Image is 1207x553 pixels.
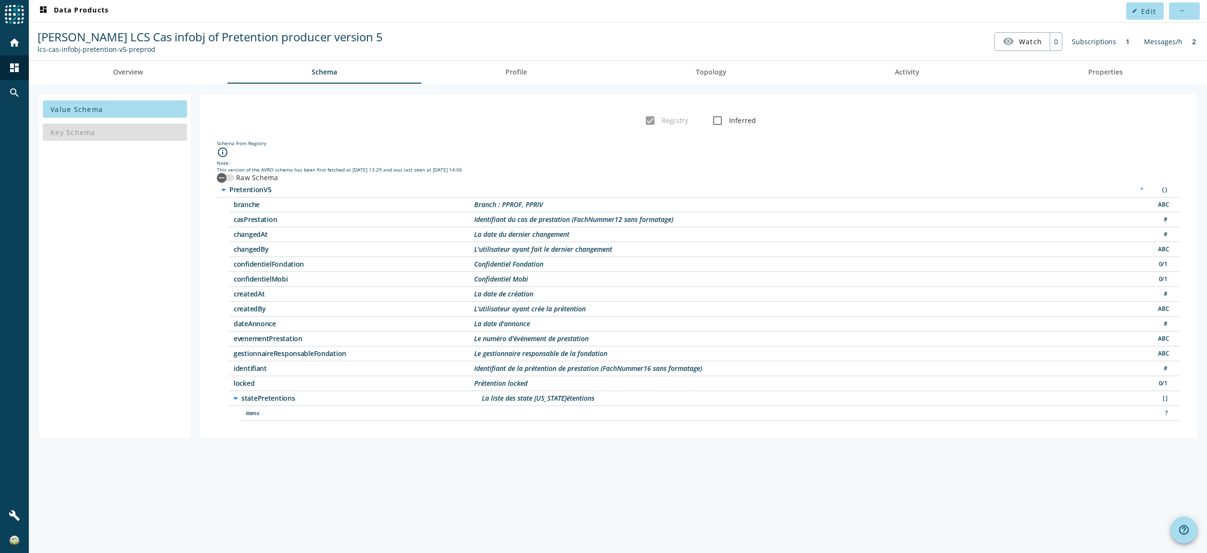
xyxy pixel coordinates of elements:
div: Description [474,306,586,312]
div: Description [474,365,702,372]
button: Value Schema [43,100,187,118]
span: /createdBy [234,306,474,312]
label: Inferred [727,116,756,125]
span: Profile [505,69,527,75]
div: Description [474,350,607,357]
mat-icon: dashboard [38,5,49,17]
div: Messages/h [1139,32,1187,51]
span: Edit [1141,7,1156,16]
div: Description [474,380,528,387]
span: Properties [1088,69,1123,75]
div: Number [1153,289,1172,299]
mat-icon: visibility [1003,36,1014,47]
div: Description [474,201,543,208]
span: Topology [696,69,727,75]
div: 0 [1050,33,1062,50]
span: / [229,186,470,193]
i: arrow_drop_down [218,184,229,196]
span: /confidentielFondation [234,261,474,268]
div: Unknown [1153,408,1172,418]
div: Description [474,320,530,327]
div: Array [1153,393,1172,404]
div: Boolean [1153,379,1172,389]
span: /confidentielMobi [234,276,474,283]
span: Overview [113,69,143,75]
span: /statePretentions/items [246,410,486,417]
div: String [1153,334,1172,344]
div: Boolean [1153,259,1172,270]
mat-icon: home [9,37,20,49]
div: Description [474,231,569,238]
button: Data Products [34,2,113,20]
div: Number [1153,215,1172,225]
span: /createdAt [234,291,474,297]
div: String [1153,349,1172,359]
span: /branche [234,201,474,208]
i: arrow_drop_down [230,393,241,404]
span: Value Schema [50,105,103,114]
span: [PERSON_NAME] LCS Cas infobj of Pretention producer version 5 [38,29,383,45]
div: Description [482,395,594,402]
div: String [1153,304,1172,314]
span: /locked [234,380,474,387]
div: 2 [1187,32,1201,51]
div: This version of the AVRO schema has been first fetched at [DATE] 13:29 and was last seen at [DATE... [217,166,1180,173]
img: spoud-logo.svg [5,5,24,24]
span: /dateAnnonce [234,320,474,327]
div: Description [474,216,673,223]
mat-icon: help_outline [1178,524,1190,536]
button: Watch [995,33,1050,50]
span: Watch [1019,33,1042,50]
i: info_outline [217,147,228,158]
div: Note: [217,160,1180,166]
span: /gestionnaireResponsableFondation [234,350,474,357]
span: /evenementPrestation [234,335,474,342]
div: Description [474,291,533,297]
img: a84d6f0ee5bbe71f8519cc6a0cd5e475 [10,536,19,545]
mat-icon: build [9,510,20,521]
span: /identifiant [234,365,474,372]
label: Raw Schema [234,173,278,183]
div: Number [1153,319,1172,329]
div: Subscriptions [1067,32,1121,51]
div: Description [474,261,543,268]
span: /changedAt [234,231,474,238]
span: Activity [895,69,919,75]
div: Description [474,335,589,342]
div: Number [1153,230,1172,240]
button: Edit [1126,2,1164,20]
span: Schema [312,69,337,75]
span: /casPrestation [234,216,474,223]
div: Object [1153,185,1172,195]
div: 1 [1121,32,1134,51]
div: Required [1135,185,1148,195]
span: /changedBy [234,246,474,253]
div: Number [1153,364,1172,374]
div: Boolean [1153,274,1172,284]
mat-icon: search [9,87,20,98]
mat-icon: edit [1132,8,1137,13]
span: /statePretentions [241,395,482,402]
mat-icon: dashboard [9,62,20,74]
span: Data Products [38,5,109,17]
div: String [1153,200,1172,210]
div: Description [474,276,528,283]
div: String [1153,245,1172,255]
mat-icon: more_horiz [1179,8,1184,13]
div: Description [474,246,612,253]
div: Schema from Registry [217,140,1180,147]
div: Kafka Topic: lcs-cas-infobj-pretention-v5-preprod [38,45,383,54]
